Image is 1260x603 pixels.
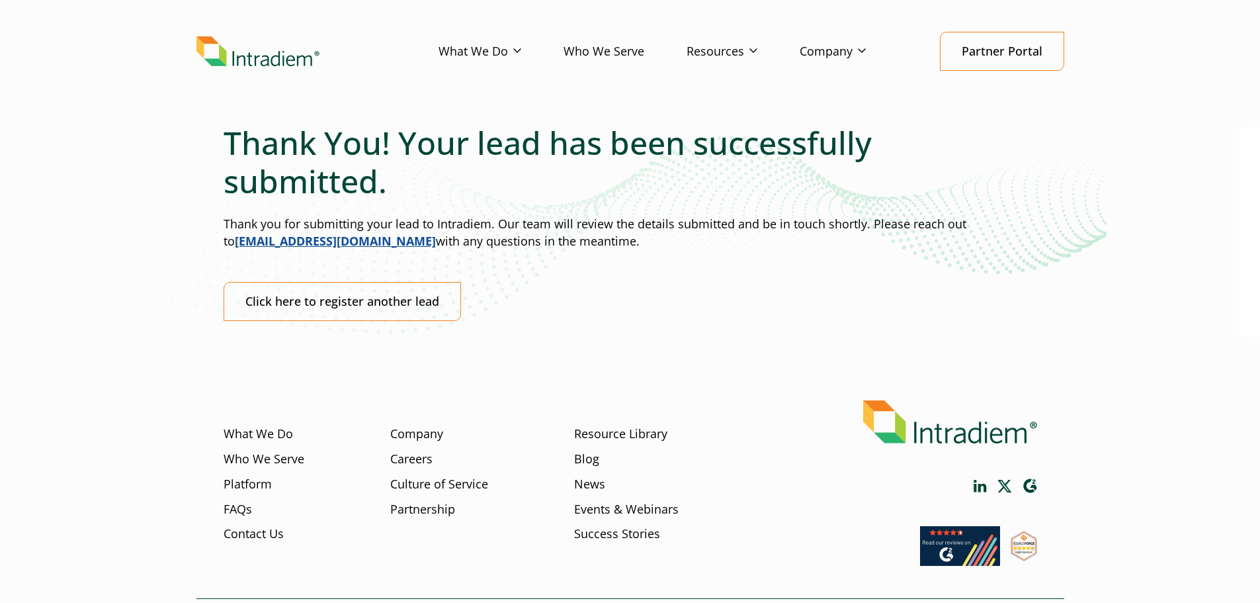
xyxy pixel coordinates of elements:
a: Link opens in a new window [1011,549,1037,565]
a: Culture of Service [390,476,488,493]
a: Who We Serve [224,451,304,468]
img: Read our reviews on G2 [920,526,1000,566]
img: Intradiem [863,400,1037,443]
a: Partnership [390,501,455,518]
a: Company [800,32,908,71]
a: Company [390,426,443,443]
a: Resource Library [574,426,667,443]
p: Thank you for submitting your lead to Intradiem. Our team will review the details submitted and b... [224,216,1037,250]
a: Partner Portal [940,32,1064,71]
a: Link to homepage of Intradiem [196,36,439,67]
a: Events & Webinars [574,501,679,518]
a: Success Stories [574,526,660,543]
a: Platform [224,476,272,493]
a: Click here to register another lead [224,282,461,321]
a: Link opens in a new window [1023,479,1037,494]
a: Resources [687,32,800,71]
a: Blog [574,451,599,468]
a: [EMAIL_ADDRESS][DOMAIN_NAME] [235,233,436,249]
a: Link opens in a new window [920,553,1000,569]
img: Intradiem [196,36,319,67]
a: Careers [390,451,433,468]
a: Who We Serve [564,32,687,71]
a: Contact Us [224,526,284,543]
a: News [574,476,605,493]
a: Link opens in a new window [997,480,1012,492]
a: What We Do [224,426,293,443]
img: SourceForge User Reviews [1011,531,1037,561]
a: What We Do [439,32,564,71]
a: FAQs [224,501,252,518]
a: Link opens in a new window [974,480,987,492]
h2: Thank You! Your lead has been successfully submitted. [224,124,1037,200]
